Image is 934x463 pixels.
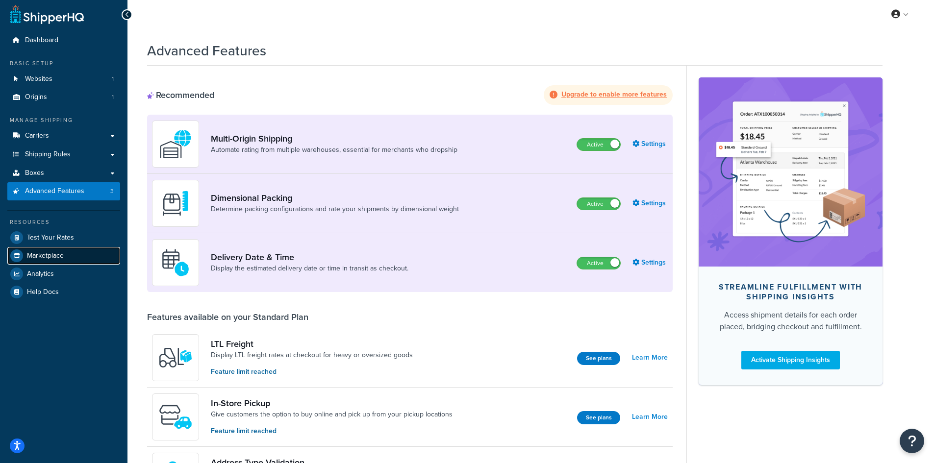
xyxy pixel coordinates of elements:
[147,41,266,60] h1: Advanced Features
[211,339,413,349] a: LTL Freight
[211,350,413,360] a: Display LTL freight rates at checkout for heavy or oversized goods
[211,252,408,263] a: Delivery Date & Time
[25,169,44,177] span: Boxes
[158,400,193,434] img: wfgcfpwTIucLEAAAAASUVORK5CYII=
[112,75,114,83] span: 1
[632,256,668,269] a: Settings
[7,164,120,182] a: Boxes
[741,351,840,369] a: Activate Shipping Insights
[632,137,668,151] a: Settings
[7,59,120,68] div: Basic Setup
[632,196,668,210] a: Settings
[158,127,193,161] img: WatD5o0RtDAAAAAElFTkSuQmCC
[211,426,453,437] p: Feature limit reached
[577,139,620,150] label: Active
[25,150,71,159] span: Shipping Rules
[7,218,120,226] div: Resources
[714,282,867,302] div: Streamline Fulfillment with Shipping Insights
[211,410,453,419] a: Give customers the option to buy online and pick up from your pickup locations
[7,247,120,265] a: Marketplace
[27,252,64,260] span: Marketplace
[632,410,668,424] a: Learn More
[211,398,453,409] a: In-Store Pickup
[110,187,114,195] span: 3
[25,187,84,195] span: Advanced Features
[27,270,54,278] span: Analytics
[7,70,120,88] a: Websites1
[7,283,120,301] a: Help Docs
[211,133,457,144] a: Multi-Origin Shipping
[211,193,459,203] a: Dimensional Packing
[577,411,620,424] button: See plans
[7,88,120,106] a: Origins1
[211,145,457,155] a: Automate rating from multiple warehouses, essential for merchants who dropship
[577,198,620,210] label: Active
[7,31,120,49] a: Dashboard
[158,341,193,375] img: y79ZsPf0fXUFUhFXDzUgf+ktZg5F2+ohG75+v3d2s1D9TjoU8PiyCIluIjV41seZevKCRuEjTPPOKHJsQcmKCXGdfprl3L4q7...
[147,90,214,100] div: Recommended
[561,89,667,99] strong: Upgrade to enable more features
[7,265,120,283] a: Analytics
[7,182,120,200] li: Advanced Features
[900,429,924,453] button: Open Resource Center
[713,92,868,252] img: feature-image-si-e24932ea9b9fcd0ff835db86be1ff8d589347e8876e1638d903ea230a36726be.png
[577,352,620,365] button: See plans
[27,234,74,242] span: Test Your Rates
[27,288,59,296] span: Help Docs
[7,116,120,124] div: Manage Shipping
[211,366,413,377] p: Feature limit reached
[25,36,58,45] span: Dashboard
[7,229,120,246] a: Test Your Rates
[7,146,120,164] a: Shipping Rules
[25,132,49,140] span: Carriers
[25,93,47,101] span: Origins
[25,75,52,83] span: Websites
[7,70,120,88] li: Websites
[714,309,867,333] div: Access shipment details for each order placed, bridging checkout and fulfillment.
[577,257,620,269] label: Active
[158,245,193,280] img: gfkeb5ejjkALwAAAABJRU5ErkJggg==
[632,351,668,365] a: Learn More
[211,204,459,214] a: Determine packing configurations and rate your shipments by dimensional weight
[147,312,308,322] div: Features available on your Standard Plan
[211,264,408,273] a: Display the estimated delivery date or time in transit as checkout.
[7,182,120,200] a: Advanced Features3
[7,88,120,106] li: Origins
[7,127,120,145] a: Carriers
[158,186,193,220] img: DTVBYsAAAAAASUVORK5CYII=
[112,93,114,101] span: 1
